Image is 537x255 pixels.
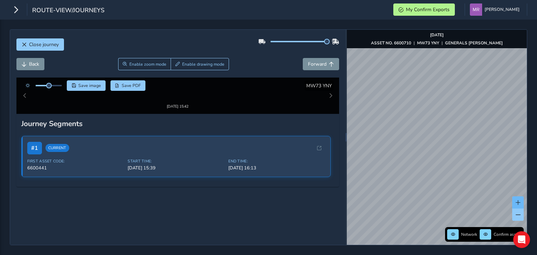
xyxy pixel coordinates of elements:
strong: GENERALS [PERSON_NAME] [445,40,503,46]
div: Journey Segments [21,119,335,129]
span: MW73 YNY [306,82,332,89]
span: End Time: [228,159,325,164]
span: [DATE] 16:13 [228,165,325,171]
span: Confirm assets [494,232,522,237]
span: [PERSON_NAME] [485,3,520,16]
span: Start Time: [128,159,224,164]
div: | | [371,40,503,46]
button: PDF [110,80,146,91]
span: Forward [308,61,327,67]
span: Enable zoom mode [129,61,166,67]
span: Current [45,144,69,152]
strong: [DATE] [430,32,444,38]
span: route-view/journeys [32,6,105,16]
img: diamond-layout [470,3,482,16]
button: Save [67,80,106,91]
span: [DATE] 15:39 [128,165,224,171]
button: Forward [303,58,339,70]
span: First Asset Code: [27,159,124,164]
div: Open Intercom Messenger [513,231,530,248]
button: [PERSON_NAME] [470,3,522,16]
span: My Confirm Exports [406,6,450,13]
div: [DATE] 15:42 [167,104,188,109]
button: My Confirm Exports [393,3,455,16]
span: Enable drawing mode [182,61,224,67]
span: Network [461,232,477,237]
span: 6600441 [27,165,124,171]
span: # 1 [27,142,42,154]
span: Save image [78,83,101,88]
strong: ASSET NO. 6600710 [371,40,411,46]
span: Save PDF [122,83,141,88]
button: Zoom [118,58,171,70]
button: Close journey [16,38,64,51]
strong: MW73 YNY [417,40,439,46]
button: Draw [171,58,229,70]
img: Thumbnail frame [167,82,186,102]
button: Back [16,58,44,70]
span: Close journey [29,41,59,48]
span: Back [29,61,39,67]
